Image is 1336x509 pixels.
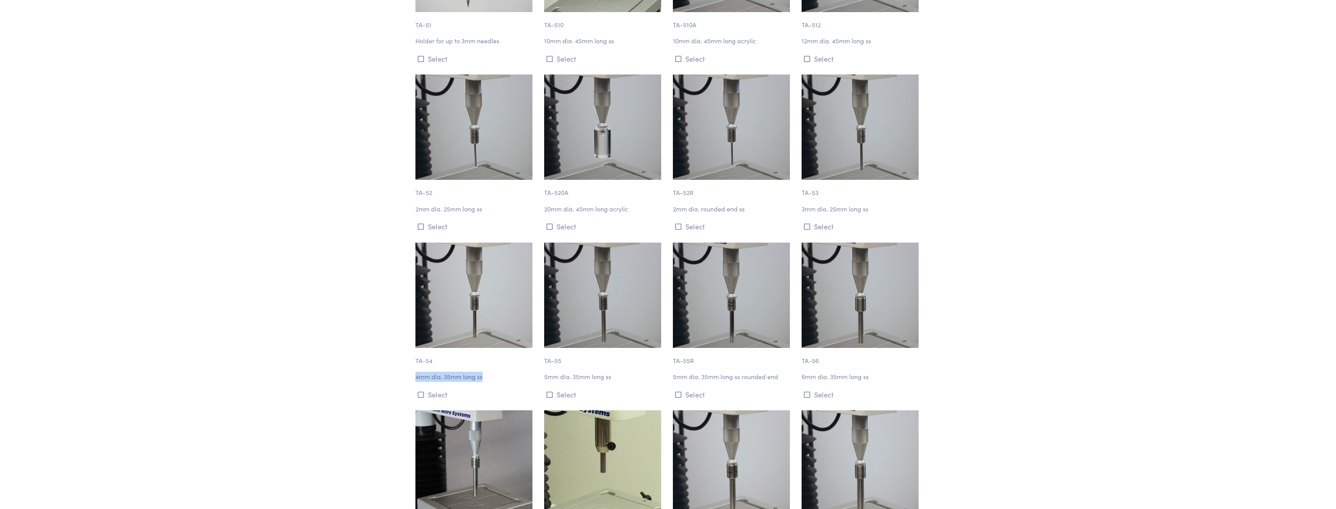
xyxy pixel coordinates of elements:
[415,372,535,382] p: 4mm dia. 35mm long ss
[415,220,535,233] button: Select
[544,52,664,65] button: Select
[544,180,664,198] p: TA-520A
[802,388,921,401] button: Select
[673,348,792,366] p: TA-55R
[544,372,664,382] p: 5mm dia. 35mm long ss
[415,243,532,348] img: puncture_ta-54_4mm_2.jpg
[415,52,535,65] button: Select
[802,74,919,180] img: puncture_ta-53_3mm_5.jpg
[415,348,535,366] p: TA-54
[673,243,790,348] img: puncture_ta-55r_5mm_2.jpg
[802,220,921,233] button: Select
[544,220,664,233] button: Select
[802,36,921,46] p: 12mm dia. 45mm long ss
[673,372,792,382] p: 5mm dia. 35mm long ss rounded end
[544,388,664,401] button: Select
[415,12,535,30] p: TA-51
[673,204,792,214] p: 2mm dia. rounded end ss
[673,74,790,180] img: puncture_ta-52r_2mm_3.jpg
[544,74,661,180] img: puncture_ta-520a_20mm_3.jpg
[544,348,664,366] p: TA-55
[802,52,921,65] button: Select
[544,243,661,348] img: puncture_ta-55_5mm_3.jpg
[415,388,535,401] button: Select
[802,348,921,366] p: TA-56
[673,220,792,233] button: Select
[415,36,535,46] p: Holder for up to 3mm needles
[415,180,535,198] p: TA-52
[544,204,664,214] p: 20mm dia. 45mm long acrylic
[802,12,921,30] p: TA-512
[673,180,792,198] p: TA-52R
[415,74,532,180] img: puncture_ta-52_2mm_3.jpg
[802,243,919,348] img: puncture_ta-56_6mm_3.jpg
[802,180,921,198] p: TA-53
[544,12,664,30] p: TA-510
[802,372,921,382] p: 6mm dia. 35mm long ss
[673,388,792,401] button: Select
[673,12,792,30] p: TA-510A
[673,52,792,65] button: Select
[802,204,921,214] p: 3mm dia. 25mm long ss
[673,36,792,46] p: 10mm dia. 45mm long acrylic
[544,36,664,46] p: 10mm dia. 45mm long ss
[415,204,535,214] p: 2mm dia. 25mm long ss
